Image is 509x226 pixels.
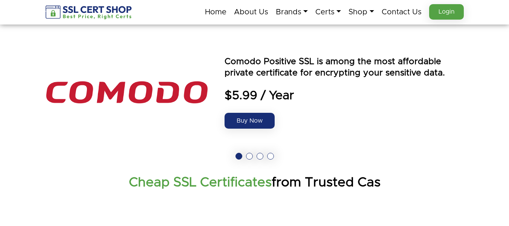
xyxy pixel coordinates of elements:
[46,5,133,19] img: sslcertshop-logo
[349,4,374,20] a: Shop
[225,113,275,129] a: Buy Now
[234,4,268,20] a: About Us
[429,4,464,20] a: Login
[382,4,422,20] a: Contact Us
[46,36,208,149] img: the positive ssl logo is shown above an orange and blue text that says power by seo
[276,4,308,20] a: Brands
[225,88,464,103] span: $5.99 / Year
[129,176,272,189] strong: Cheap SSL Certificates
[315,4,341,20] a: Certs
[225,56,464,79] p: Comodo Positive SSL is among the most affordable private certificate for encrypting your sensitiv...
[205,4,226,20] a: Home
